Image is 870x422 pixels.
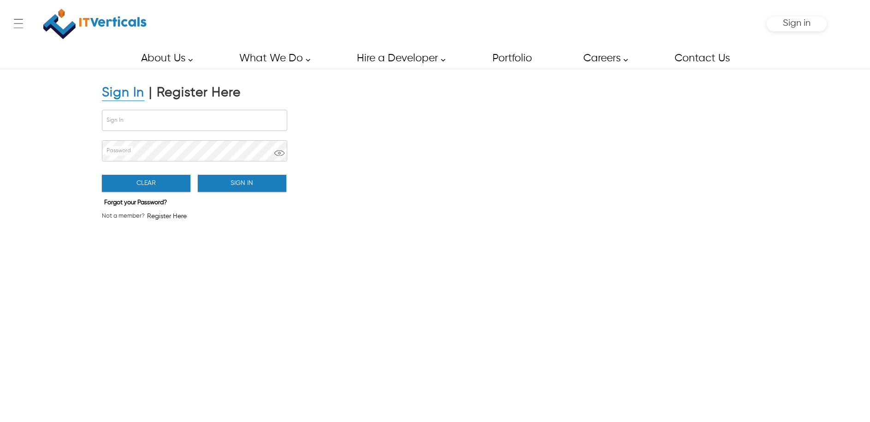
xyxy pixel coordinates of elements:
[149,85,152,101] div: |
[147,212,187,221] span: Register Here
[43,5,147,43] img: IT Verticals Inc
[573,48,633,69] a: Careers
[783,18,811,28] span: Sign in
[102,197,169,209] button: Forgot your Password?
[102,175,190,192] button: Clear
[482,48,542,69] a: Portfolio
[346,48,450,69] a: Hire a Developer
[130,48,198,69] a: About Us
[157,85,241,101] div: Register Here
[229,48,315,69] a: What We Do
[783,21,811,27] a: Sign in
[102,212,145,221] span: Not a member?
[198,175,286,192] button: Sign In
[664,48,740,69] a: Contact Us
[102,85,144,101] div: Sign In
